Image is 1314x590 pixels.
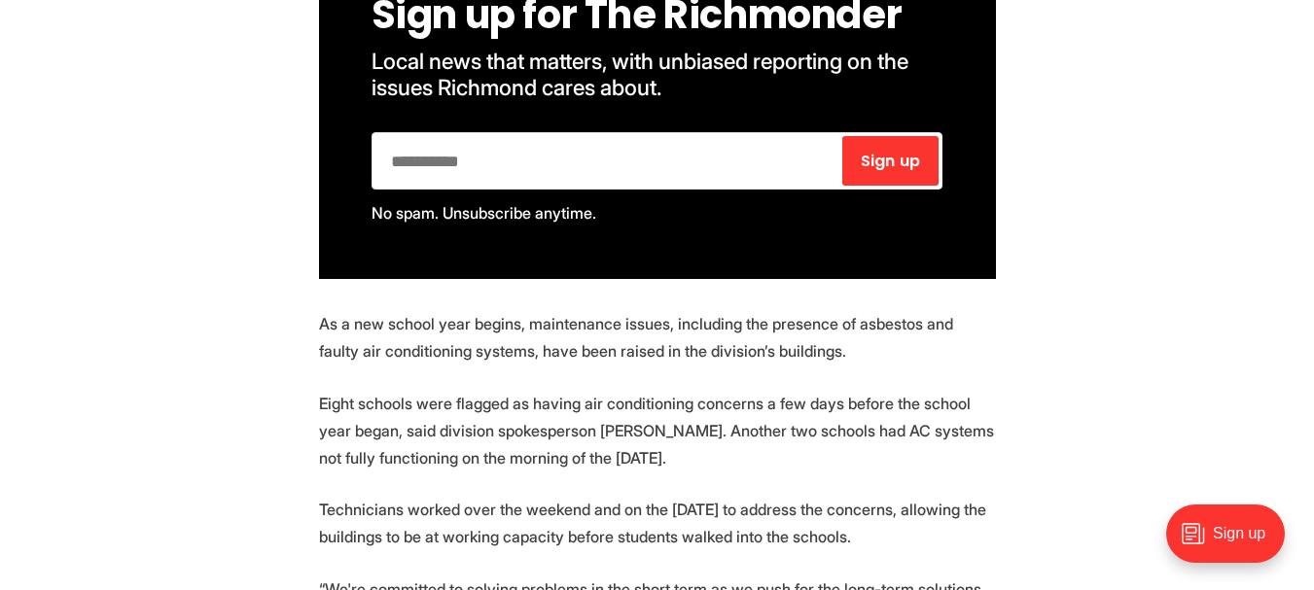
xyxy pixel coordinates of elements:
[319,390,996,471] p: Eight schools were flagged as having air conditioning concerns a few days before the school year ...
[842,136,940,186] button: Sign up
[372,203,596,223] span: No spam. Unsubscribe anytime.
[319,310,996,364] p: As a new school year begins, maintenance issues, including the presence of asbestos and faulty ai...
[1150,495,1314,590] iframe: portal-trigger
[372,48,913,100] span: Local news that matters, with unbiased reporting on the issues Richmond cares about.
[319,496,996,550] p: Technicians worked over the weekend and on the [DATE] to address the concerns, allowing the build...
[861,154,920,169] span: Sign up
